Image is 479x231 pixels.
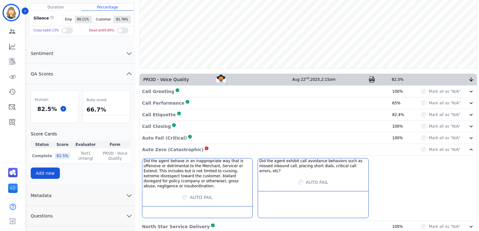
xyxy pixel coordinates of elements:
[142,223,210,230] p: North Star Service Delivery
[429,224,461,229] label: Mark all as "N/A"
[93,16,114,23] span: Customer
[306,77,309,80] sup: nd
[125,70,133,78] svg: chevron up
[429,124,461,129] label: Mark all as "N/A"
[62,16,74,23] span: Emp
[32,153,52,158] p: Complete
[142,88,174,95] p: Call Greeting
[31,168,60,179] button: Add new
[144,158,251,189] h3: Did the agent behave in an inappropriate way that is offensive or detrimental to the Merchant, Se...
[125,50,133,57] svg: chevron down
[216,74,226,85] img: Avatar
[113,16,130,23] span: 81.76 %
[292,77,355,82] div: Aug 22 , 2025 ,
[26,206,135,226] button: Questions chevron down
[100,141,130,148] th: Form
[73,151,98,161] p: Test1 Untangl
[392,124,408,129] div: 100%
[190,194,213,201] label: AUTO FAIL
[142,135,187,141] p: Auto Fail (Critical)
[32,16,54,23] div: Silence
[35,97,48,102] span: Human
[26,185,135,206] button: Metadata chevron down
[82,4,133,11] div: Percentage
[26,50,58,57] span: Sentiment
[31,141,53,148] th: Status
[34,26,59,35] div: Cross talk 0.13 %
[429,147,461,152] label: Mark all as "N/A"
[26,64,135,84] button: QA Scores chevron up
[392,77,454,82] div: 82.5%
[85,104,128,115] div: 66.7%
[125,192,133,199] svg: chevron down
[142,146,203,153] p: Auto Zero (Catastrophic)
[259,158,367,173] h3: Did the agent exhibit call avoidance behaviors such as missed inbound call, placing short dials, ...
[392,101,408,106] div: 65%
[125,212,133,220] svg: chevron down
[71,141,99,148] th: Evaluator
[369,76,375,83] img: qa-pdf.svg
[75,16,92,23] span: 89.11 %
[26,213,58,219] span: Questions
[429,101,461,106] label: Mark all as "N/A"
[392,112,408,117] div: 82.4%
[429,89,461,94] label: Mark all as "N/A"
[306,179,328,185] label: AUTO FAIL
[142,100,184,106] p: Call Performance
[392,224,408,229] div: 100%
[321,77,335,82] span: 2:15am
[26,43,135,64] button: Sentiment chevron down
[101,151,129,161] span: PROD - Voice Quality
[142,123,171,129] p: Call Closing
[26,71,58,77] span: QA Scores
[429,112,461,117] label: Mark all as "N/A"
[36,103,58,114] div: 82.5 %
[55,153,70,159] div: 82.5 %
[392,89,408,94] div: 100%
[142,112,176,118] p: Call Etiquette
[4,5,19,20] img: Bordered avatar
[89,26,114,35] div: Dead air 69.89 %
[30,4,82,11] div: Duration
[26,192,56,199] span: Metadata
[429,135,461,140] label: Mark all as "N/A"
[85,96,128,104] div: Auto score
[31,131,130,137] h3: Score Cards
[139,74,202,85] div: PROD - Voice Quality
[53,141,71,148] th: Score
[392,135,408,140] div: 100%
